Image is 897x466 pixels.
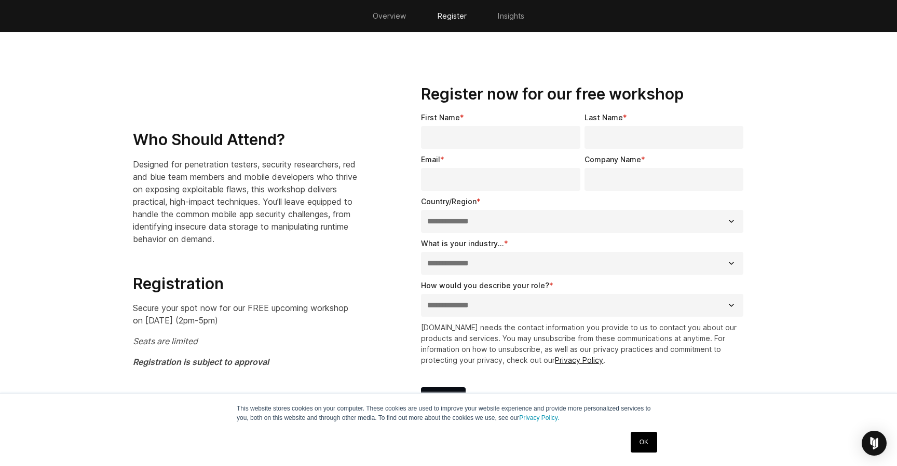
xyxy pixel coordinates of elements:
h3: Registration [133,274,359,294]
span: Email [421,155,440,164]
span: Last Name [585,113,623,122]
span: Company Name [585,155,641,164]
a: Privacy Policy [555,356,603,364]
a: OK [631,432,657,453]
a: Privacy Policy. [519,414,559,421]
p: Designed for penetration testers, security researchers, red and blue team members and mobile deve... [133,158,359,245]
em: Registration is subject to approval [133,357,269,367]
p: This website stores cookies on your computer. These cookies are used to improve your website expe... [237,404,660,422]
h3: Register now for our free workshop [421,84,747,104]
span: Country/Region [421,197,477,206]
h3: Who Should Attend? [133,130,359,150]
p: [DOMAIN_NAME] needs the contact information you provide to us to contact you about our products a... [421,322,747,365]
p: Secure your spot now for our FREE upcoming workshop on [DATE] (2pm-5pm) [133,302,359,327]
span: How would you describe your role? [421,281,549,290]
span: What is your industry... [421,239,504,248]
div: Open Intercom Messenger [862,431,887,456]
em: Seats are limited [133,336,198,346]
span: First Name [421,113,460,122]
